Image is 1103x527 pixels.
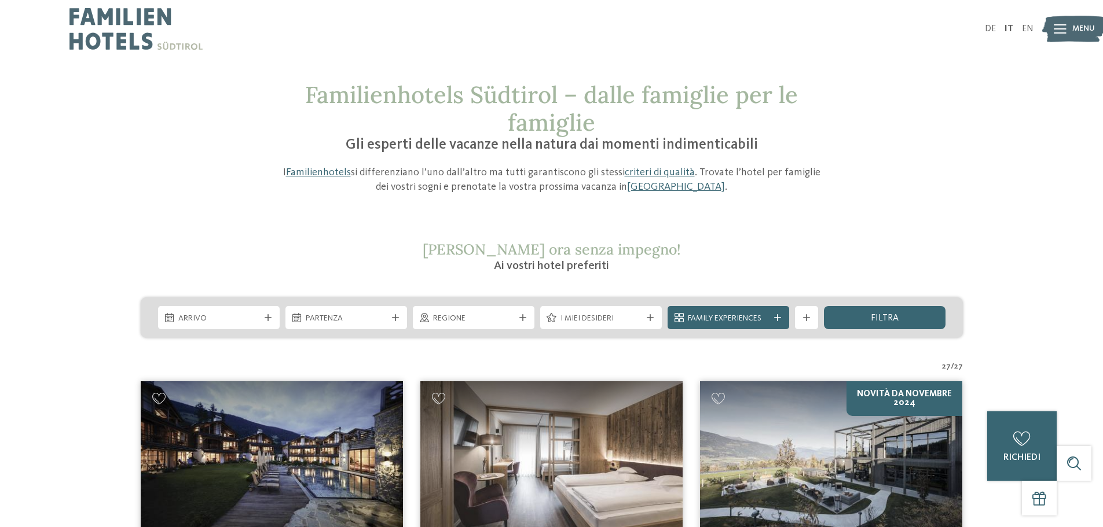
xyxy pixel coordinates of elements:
[1003,453,1040,462] span: richiedi
[871,314,899,323] span: filtra
[560,313,642,325] span: I miei desideri
[346,138,758,152] span: Gli esperti delle vacanze nella natura dai momenti indimenticabili
[433,313,514,325] span: Regione
[954,361,963,373] span: 27
[1072,23,1095,35] span: Menu
[987,411,1057,481] a: richiedi
[688,313,769,325] span: Family Experiences
[942,361,951,373] span: 27
[305,80,798,137] span: Familienhotels Südtirol – dalle famiglie per le famiglie
[951,361,954,373] span: /
[277,165,827,194] p: I si differenziano l’uno dall’altro ma tutti garantiscono gli stessi . Trovate l’hotel per famigl...
[423,240,681,259] span: [PERSON_NAME] ora senza impegno!
[985,24,996,34] a: DE
[286,167,351,178] a: Familienhotels
[1022,24,1034,34] a: EN
[494,260,609,272] span: Ai vostri hotel preferiti
[306,313,387,325] span: Partenza
[627,182,725,192] a: [GEOGRAPHIC_DATA]
[1005,24,1013,34] a: IT
[178,313,259,325] span: Arrivo
[625,167,695,178] a: criteri di qualità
